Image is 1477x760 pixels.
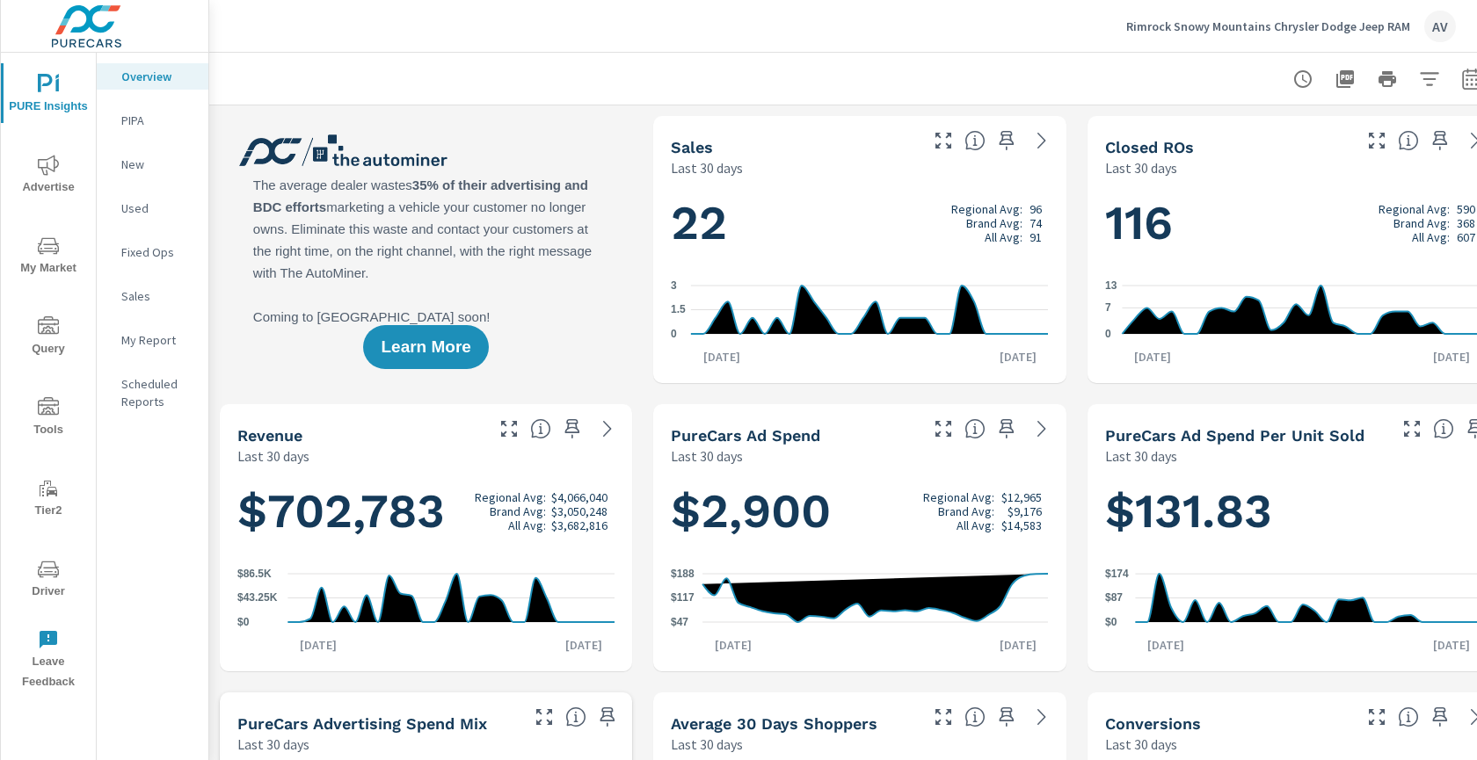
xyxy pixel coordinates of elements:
text: $0 [1105,616,1117,628]
p: Sales [121,287,194,305]
p: $12,965 [1001,490,1042,504]
h5: Closed ROs [1105,138,1194,156]
span: Number of vehicles sold by the dealership over the selected date range. [Source: This data is sou... [964,130,986,151]
span: Save this to your personalized report [993,415,1021,443]
span: Driver [6,559,91,602]
a: See more details in report [593,415,622,443]
div: New [97,151,208,177]
p: $14,583 [1001,518,1042,532]
span: Leave Feedback [6,629,91,692]
p: Last 30 days [1105,445,1177,467]
h5: Sales [671,138,713,156]
p: Overview [121,68,194,85]
span: PURE Insights [6,74,91,117]
div: AV [1424,11,1456,42]
p: Used [121,199,194,217]
span: Save this to your personalized report [1426,127,1454,155]
h5: PureCars Ad Spend [671,426,820,445]
span: Save this to your personalized report [1426,703,1454,731]
p: Fixed Ops [121,243,194,261]
text: 13 [1105,279,1117,292]
h5: Average 30 Days Shoppers [671,714,877,733]
p: 96 [1030,202,1042,216]
text: $87 [1105,592,1123,604]
p: Regional Avg: [923,490,994,504]
span: This table looks at how you compare to the amount of budget you spend per channel as opposed to y... [565,706,586,727]
div: Fixed Ops [97,239,208,265]
p: [DATE] [702,636,764,654]
button: Make Fullscreen [929,703,957,731]
span: Number of Repair Orders Closed by the selected dealership group over the selected time range. [So... [1398,130,1419,151]
a: See more details in report [1028,415,1056,443]
span: Query [6,316,91,359]
text: $117 [671,592,695,604]
text: $0 [237,616,250,628]
span: Total sales revenue over the selected date range. [Source: This data is sourced from the dealer’s... [530,418,551,439]
text: $47 [671,616,688,628]
p: Last 30 days [671,445,743,467]
p: 607 [1457,230,1475,244]
p: All Avg: [985,230,1022,244]
p: [DATE] [553,636,615,654]
p: $3,050,248 [551,504,608,518]
span: The number of dealer-specified goals completed by a visitor. [Source: This data is provided by th... [1398,706,1419,727]
span: Average cost of advertising per each vehicle sold at the dealer over the selected date range. The... [1433,418,1454,439]
h5: Conversions [1105,714,1201,733]
p: PIPA [121,112,194,129]
text: 0 [1105,328,1111,340]
p: [DATE] [1122,348,1183,366]
p: Brand Avg: [966,216,1022,230]
button: Learn More [363,325,488,369]
text: $174 [1105,568,1129,580]
p: Rimrock Snowy Mountains Chrysler Dodge Jeep RAM [1126,18,1410,34]
p: Scheduled Reports [121,375,194,410]
button: Make Fullscreen [530,703,558,731]
p: Last 30 days [1105,734,1177,755]
div: nav menu [1,53,96,699]
div: Scheduled Reports [97,371,208,415]
p: 74 [1030,216,1042,230]
h1: $702,783 [237,481,615,541]
h5: Revenue [237,426,302,445]
button: Make Fullscreen [929,415,957,443]
h5: PureCars Advertising Spend Mix [237,714,487,733]
span: Tools [6,397,91,440]
p: All Avg: [1412,230,1450,244]
h5: PureCars Ad Spend Per Unit Sold [1105,426,1364,445]
div: PIPA [97,107,208,134]
span: Save this to your personalized report [993,703,1021,731]
span: Save this to your personalized report [993,127,1021,155]
div: Used [97,195,208,221]
button: Make Fullscreen [1363,703,1391,731]
p: Last 30 days [671,157,743,178]
p: Brand Avg: [938,504,994,518]
text: 1.5 [671,304,686,316]
span: Save this to your personalized report [558,415,586,443]
p: Regional Avg: [951,202,1022,216]
div: My Report [97,327,208,353]
p: Last 30 days [237,445,309,467]
button: Make Fullscreen [495,415,523,443]
p: [DATE] [987,636,1049,654]
p: 590 [1457,202,1475,216]
p: [DATE] [987,348,1049,366]
p: Last 30 days [237,734,309,755]
span: Learn More [381,339,470,355]
p: 91 [1030,230,1042,244]
span: My Market [6,235,91,279]
text: $43.25K [237,592,278,604]
h1: $2,900 [671,481,1048,541]
span: Advertise [6,155,91,198]
p: $3,682,816 [551,518,608,532]
p: New [121,156,194,173]
text: 7 [1105,301,1111,314]
p: Brand Avg: [1393,216,1450,230]
p: Last 30 days [671,734,743,755]
p: Regional Avg: [1379,202,1450,216]
p: Brand Avg: [490,504,546,518]
span: Total cost of media for all PureCars channels for the selected dealership group over the selected... [964,418,986,439]
p: [DATE] [691,348,753,366]
div: Sales [97,283,208,309]
span: Save this to your personalized report [593,703,622,731]
p: [DATE] [287,636,349,654]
